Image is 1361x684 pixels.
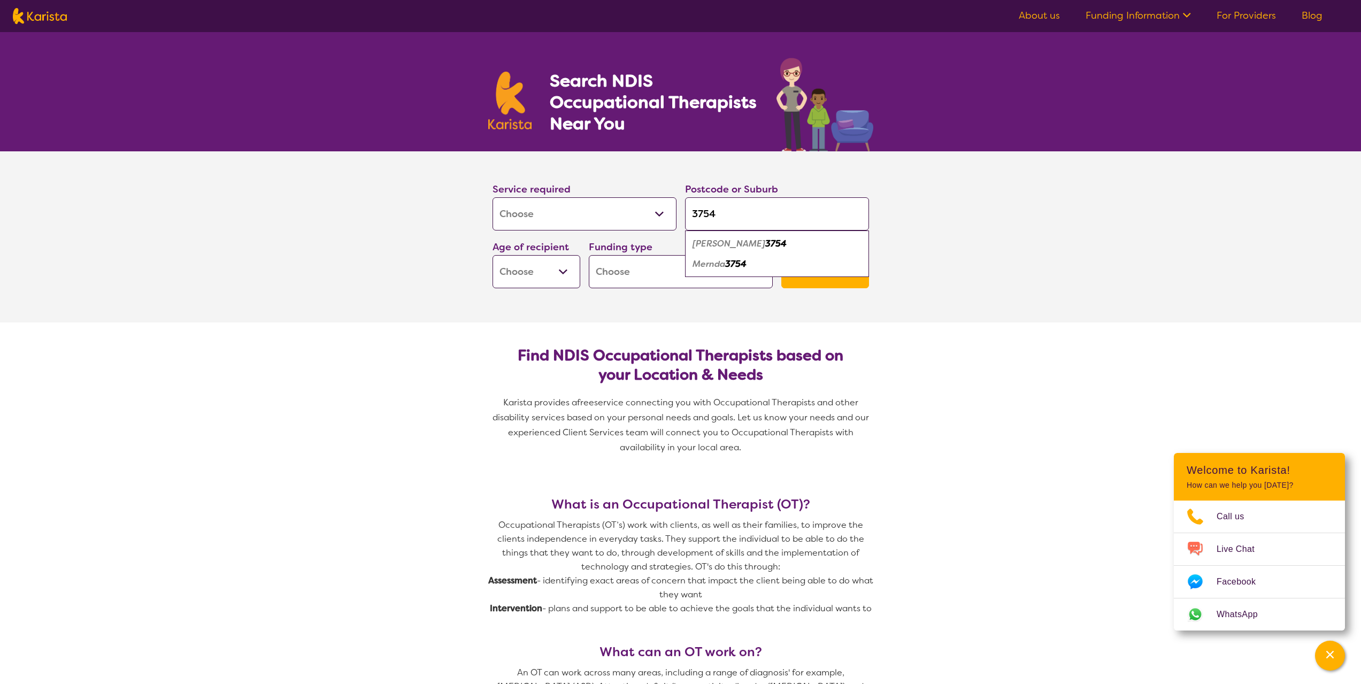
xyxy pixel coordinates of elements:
span: service connecting you with Occupational Therapists and other disability services based on your p... [493,397,871,453]
h1: Search NDIS Occupational Therapists Near You [550,70,758,134]
em: 3754 [725,258,747,270]
p: Occupational Therapists (OT’s) work with clients, as well as their families, to improve the clien... [488,518,873,574]
strong: Assessment [488,575,537,586]
a: About us [1019,9,1060,22]
label: Age of recipient [493,241,569,253]
img: occupational-therapy [776,58,873,151]
a: Funding Information [1086,9,1191,22]
div: Doreen 3754 [690,234,864,254]
strong: Intervention [490,603,542,614]
span: Call us [1217,509,1257,525]
a: For Providers [1217,9,1276,22]
span: free [577,397,594,408]
button: Channel Menu [1315,641,1345,671]
span: WhatsApp [1217,606,1271,622]
h2: Welcome to Karista! [1187,464,1332,477]
p: - plans and support to be able to achieve the goals that the individual wants to [488,602,873,616]
p: - identifying exact areas of concern that impact the client being able to do what they want [488,574,873,602]
em: Mernda [693,258,725,270]
span: Facebook [1217,574,1268,590]
span: Live Chat [1217,541,1267,557]
label: Funding type [589,241,652,253]
label: Postcode or Suburb [685,183,778,196]
input: Type [685,197,869,230]
div: Channel Menu [1174,453,1345,631]
a: Blog [1302,9,1322,22]
img: Karista logo [488,72,532,129]
h3: What is an Occupational Therapist (OT)? [488,497,873,512]
div: Mernda 3754 [690,254,864,274]
a: Web link opens in a new tab. [1174,598,1345,631]
ul: Choose channel [1174,501,1345,631]
em: [PERSON_NAME] [693,238,765,249]
label: Service required [493,183,571,196]
p: How can we help you [DATE]? [1187,481,1332,490]
h2: Find NDIS Occupational Therapists based on your Location & Needs [501,346,860,385]
em: 3754 [765,238,787,249]
h3: What can an OT work on? [488,644,873,659]
span: Karista provides a [503,397,577,408]
img: Karista logo [13,8,67,24]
